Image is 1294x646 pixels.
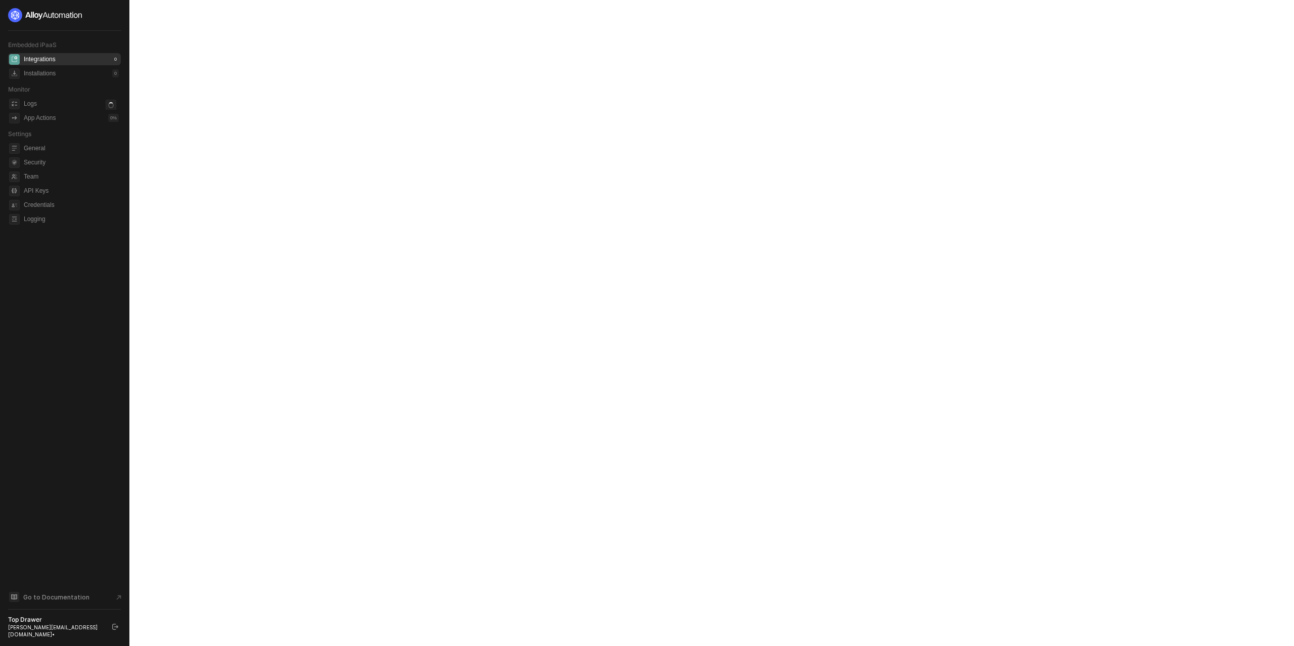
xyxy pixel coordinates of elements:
[8,616,103,624] div: Top Drawer
[9,592,19,602] span: documentation
[9,68,20,79] span: installations
[108,114,119,122] div: 0 %
[24,156,119,168] span: Security
[8,41,57,49] span: Embedded iPaaS
[24,114,56,122] div: App Actions
[9,200,20,210] span: credentials
[24,185,119,197] span: API Keys
[8,591,121,603] a: Knowledge Base
[9,157,20,168] span: security
[9,171,20,182] span: team
[24,55,56,64] div: Integrations
[9,113,20,123] span: icon-app-actions
[24,100,37,108] div: Logs
[24,69,56,78] div: Installations
[8,130,31,138] span: Settings
[8,8,83,22] img: logo
[9,99,20,109] span: icon-logs
[106,100,116,110] span: icon-loader
[9,54,20,65] span: integrations
[112,69,119,77] div: 0
[23,593,89,601] span: Go to Documentation
[24,170,119,183] span: Team
[114,592,124,602] span: document-arrow
[9,214,20,225] span: logging
[8,8,121,22] a: logo
[24,199,119,211] span: Credentials
[24,142,119,154] span: General
[112,55,119,63] div: 0
[8,85,30,93] span: Monitor
[9,143,20,154] span: general
[9,186,20,196] span: api-key
[8,624,103,638] div: [PERSON_NAME][EMAIL_ADDRESS][DOMAIN_NAME] •
[24,213,119,225] span: Logging
[112,624,118,630] span: logout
